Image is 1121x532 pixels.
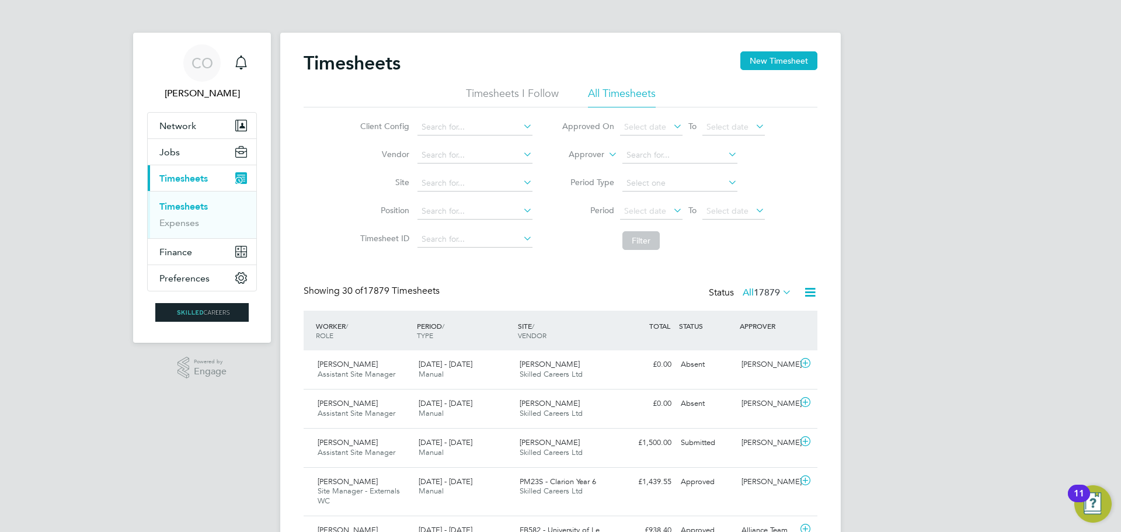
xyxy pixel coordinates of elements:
[357,121,409,131] label: Client Config
[313,315,414,346] div: WORKER
[147,86,257,100] span: Ciara O'Connell
[624,206,666,216] span: Select date
[419,447,444,457] span: Manual
[417,203,532,220] input: Search for...
[615,394,676,413] div: £0.00
[419,437,472,447] span: [DATE] - [DATE]
[357,233,409,244] label: Timesheet ID
[194,357,227,367] span: Powered by
[414,315,515,346] div: PERIOD
[159,217,199,228] a: Expenses
[588,86,656,107] li: All Timesheets
[148,139,256,165] button: Jobs
[520,369,583,379] span: Skilled Careers Ltd
[194,367,227,377] span: Engage
[706,121,749,132] span: Select date
[1074,493,1084,509] div: 11
[148,113,256,138] button: Network
[622,175,737,192] input: Select one
[159,147,180,158] span: Jobs
[520,477,596,486] span: PM23S - Clarion Year 6
[419,408,444,418] span: Manual
[562,205,614,215] label: Period
[318,486,400,506] span: Site Manager - Externals WC
[357,177,409,187] label: Site
[520,486,583,496] span: Skilled Careers Ltd
[676,394,737,413] div: Absent
[615,433,676,453] div: £1,500.00
[685,119,700,134] span: To
[552,149,604,161] label: Approver
[676,355,737,374] div: Absent
[649,321,670,331] span: TOTAL
[419,477,472,486] span: [DATE] - [DATE]
[622,147,737,164] input: Search for...
[318,398,378,408] span: [PERSON_NAME]
[1074,485,1112,523] button: Open Resource Center, 11 new notifications
[709,285,794,301] div: Status
[148,191,256,238] div: Timesheets
[318,359,378,369] span: [PERSON_NAME]
[318,369,395,379] span: Assistant Site Manager
[177,357,227,379] a: Powered byEngage
[159,120,196,131] span: Network
[737,355,798,374] div: [PERSON_NAME]
[676,472,737,492] div: Approved
[518,331,546,340] span: VENDOR
[318,437,378,447] span: [PERSON_NAME]
[622,231,660,250] button: Filter
[155,303,249,322] img: skilledcareers-logo-retina.png
[520,398,580,408] span: [PERSON_NAME]
[342,285,363,297] span: 30 of
[419,369,444,379] span: Manual
[520,447,583,457] span: Skilled Careers Ltd
[743,287,792,298] label: All
[147,303,257,322] a: Go to home page
[357,149,409,159] label: Vendor
[520,437,580,447] span: [PERSON_NAME]
[192,55,213,71] span: CO
[417,231,532,248] input: Search for...
[754,287,780,298] span: 17879
[419,486,444,496] span: Manual
[419,359,472,369] span: [DATE] - [DATE]
[417,175,532,192] input: Search for...
[304,285,442,297] div: Showing
[316,331,333,340] span: ROLE
[419,398,472,408] span: [DATE] - [DATE]
[442,321,444,331] span: /
[676,433,737,453] div: Submitted
[466,86,559,107] li: Timesheets I Follow
[615,355,676,374] div: £0.00
[562,121,614,131] label: Approved On
[417,119,532,135] input: Search for...
[515,315,616,346] div: SITE
[737,315,798,336] div: APPROVER
[159,246,192,258] span: Finance
[304,51,401,75] h2: Timesheets
[706,206,749,216] span: Select date
[737,433,798,453] div: [PERSON_NAME]
[318,408,395,418] span: Assistant Site Manager
[532,321,534,331] span: /
[740,51,817,70] button: New Timesheet
[147,44,257,100] a: CO[PERSON_NAME]
[148,239,256,265] button: Finance
[148,265,256,291] button: Preferences
[615,472,676,492] div: £1,439.55
[148,165,256,191] button: Timesheets
[346,321,348,331] span: /
[417,147,532,164] input: Search for...
[318,447,395,457] span: Assistant Site Manager
[520,359,580,369] span: [PERSON_NAME]
[737,394,798,413] div: [PERSON_NAME]
[417,331,433,340] span: TYPE
[318,477,378,486] span: [PERSON_NAME]
[159,273,210,284] span: Preferences
[685,203,700,218] span: To
[676,315,737,336] div: STATUS
[357,205,409,215] label: Position
[737,472,798,492] div: [PERSON_NAME]
[159,173,208,184] span: Timesheets
[133,33,271,343] nav: Main navigation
